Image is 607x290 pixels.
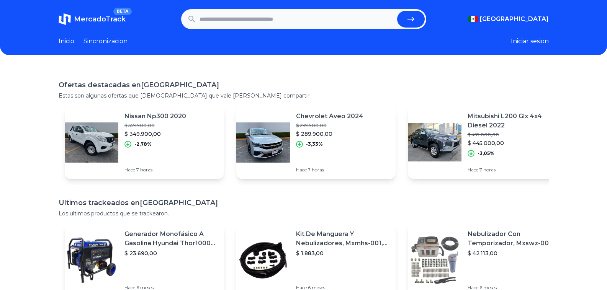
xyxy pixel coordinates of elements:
p: Hace 7 horas [468,167,561,173]
a: Featured imageChevrolet Aveo 2024$ 299.900,00$ 289.900,00-3,33%Hace 7 horas [236,106,396,179]
img: Featured image [236,116,290,169]
p: Chevrolet Aveo 2024 [296,112,363,121]
p: Los ultimos productos que se trackearon. [59,210,549,217]
p: Hace 7 horas [124,167,186,173]
p: $ 289.900,00 [296,130,363,138]
span: MercadoTrack [74,15,126,23]
p: Nebulizador Con Temporizador, Mxswz-009, 50m, 40 Boquillas [468,230,561,248]
p: $ 23.690,00 [124,249,218,257]
span: [GEOGRAPHIC_DATA] [480,15,549,24]
p: Kit De Manguera Y Nebulizadores, Mxmhs-001, 6m, 6 Tees, 8 Bo [296,230,389,248]
a: Featured imageMitsubishi L200 Glx 4x4 Diesel 2022$ 459.000,00$ 445.000,00-3,05%Hace 7 horas [408,106,567,179]
p: -3,33% [306,141,323,147]
button: [GEOGRAPHIC_DATA] [468,15,549,24]
a: Featured imageNissan Np300 2020$ 359.900,00$ 349.900,00-2,78%Hace 7 horas [65,106,224,179]
p: $ 359.900,00 [124,122,186,129]
h1: Ultimos trackeados en [GEOGRAPHIC_DATA] [59,197,549,208]
img: Featured image [408,233,461,287]
p: Hace 7 horas [296,167,363,173]
p: $ 42.113,00 [468,249,561,257]
h1: Ofertas destacadas en [GEOGRAPHIC_DATA] [59,80,549,90]
img: Featured image [65,233,118,287]
p: $ 445.000,00 [468,139,561,147]
p: Nissan Np300 2020 [124,112,186,121]
a: Inicio [59,37,74,46]
p: $ 459.000,00 [468,132,561,138]
p: $ 1.883,00 [296,249,389,257]
a: Sincronizacion [83,37,128,46]
span: BETA [113,8,131,15]
img: Mexico [468,16,478,22]
img: Featured image [236,233,290,287]
p: -3,05% [478,150,494,156]
p: Generador Monofásico A Gasolina Hyundai Thor10000 P 11.5 Kw [124,230,218,248]
img: MercadoTrack [59,13,71,25]
button: Iniciar sesion [511,37,549,46]
p: Mitsubishi L200 Glx 4x4 Diesel 2022 [468,112,561,130]
p: -2,78% [134,141,152,147]
p: Estas son algunas ofertas que [DEMOGRAPHIC_DATA] que vale [PERSON_NAME] compartir. [59,92,549,99]
img: Featured image [65,116,118,169]
p: $ 349.900,00 [124,130,186,138]
img: Featured image [408,116,461,169]
p: $ 299.900,00 [296,122,363,129]
a: MercadoTrackBETA [59,13,126,25]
